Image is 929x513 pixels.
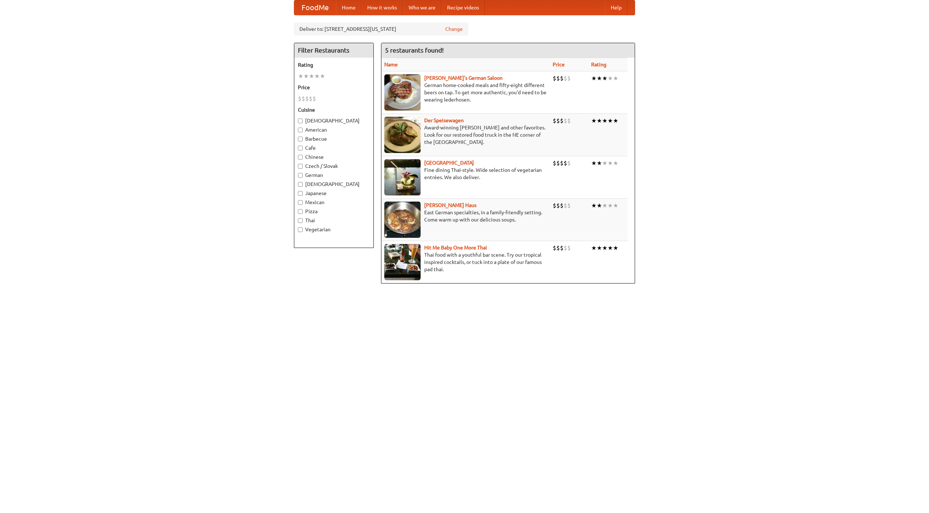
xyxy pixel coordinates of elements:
[298,164,303,169] input: Czech / Slovak
[591,202,597,210] li: ★
[298,117,370,124] label: [DEMOGRAPHIC_DATA]
[312,95,316,103] li: $
[298,191,303,196] input: Japanese
[298,227,303,232] input: Vegetarian
[298,155,303,160] input: Chinese
[424,117,464,123] a: Der Speisewagen
[613,244,618,252] li: ★
[384,159,421,195] img: satay.jpg
[384,74,421,111] img: esthers.jpg
[613,74,618,82] li: ★
[384,244,421,280] img: babythai.jpg
[560,117,564,125] li: $
[309,72,314,80] li: ★
[305,95,309,103] li: $
[298,173,303,178] input: German
[298,128,303,132] input: American
[298,119,303,123] input: [DEMOGRAPHIC_DATA]
[602,202,607,210] li: ★
[298,218,303,223] input: Thai
[298,209,303,214] input: Pizza
[320,72,325,80] li: ★
[607,74,613,82] li: ★
[564,159,567,167] li: $
[298,208,370,215] label: Pizza
[384,124,547,146] p: Award-winning [PERSON_NAME] and other favorites. Look for our restored food truck in the NE corne...
[298,226,370,233] label: Vegetarian
[424,202,476,208] b: [PERSON_NAME] Haus
[298,137,303,141] input: Barbecue
[298,61,370,69] h5: Rating
[591,74,597,82] li: ★
[298,84,370,91] h5: Price
[567,117,571,125] li: $
[298,217,370,224] label: Thai
[556,74,560,82] li: $
[294,43,373,58] h4: Filter Restaurants
[560,74,564,82] li: $
[403,0,441,15] a: Who we are
[560,159,564,167] li: $
[602,74,607,82] li: ★
[597,159,602,167] li: ★
[553,117,556,125] li: $
[607,159,613,167] li: ★
[613,117,618,125] li: ★
[553,62,565,67] a: Price
[597,117,602,125] li: ★
[605,0,627,15] a: Help
[602,244,607,252] li: ★
[553,202,556,210] li: $
[298,171,370,179] label: German
[556,244,560,252] li: $
[567,159,571,167] li: $
[298,95,302,103] li: $
[384,166,547,181] p: Fine dining Thai-style. Wide selection of vegetarian entrées. We also deliver.
[564,202,567,210] li: $
[445,25,463,33] a: Change
[567,74,571,82] li: $
[298,146,303,150] input: Cafe
[298,153,370,161] label: Chinese
[597,202,602,210] li: ★
[298,190,370,197] label: Japanese
[567,202,571,210] li: $
[597,74,602,82] li: ★
[302,95,305,103] li: $
[560,202,564,210] li: $
[560,244,564,252] li: $
[314,72,320,80] li: ★
[298,181,370,188] label: [DEMOGRAPHIC_DATA]
[384,82,547,103] p: German home-cooked meals and fifty-eight different beers on tap. To get more authentic, you'd nee...
[309,95,312,103] li: $
[385,47,444,54] ng-pluralize: 5 restaurants found!
[602,159,607,167] li: ★
[298,135,370,142] label: Barbecue
[384,209,547,223] p: East German specialties, in a family-friendly setting. Come warm up with our delicious soups.
[424,160,474,166] a: [GEOGRAPHIC_DATA]
[607,244,613,252] li: ★
[298,162,370,170] label: Czech / Slovak
[564,74,567,82] li: $
[384,117,421,153] img: speisewagen.jpg
[298,199,370,206] label: Mexican
[424,245,487,251] a: Hit Me Baby One More Thai
[424,75,503,81] b: [PERSON_NAME]'s German Saloon
[591,159,597,167] li: ★
[298,126,370,133] label: American
[556,159,560,167] li: $
[298,72,303,80] li: ★
[336,0,361,15] a: Home
[597,244,602,252] li: ★
[298,182,303,187] input: [DEMOGRAPHIC_DATA]
[613,202,618,210] li: ★
[361,0,403,15] a: How it works
[564,244,567,252] li: $
[298,144,370,152] label: Cafe
[298,106,370,113] h5: Cuisine
[556,202,560,210] li: $
[553,159,556,167] li: $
